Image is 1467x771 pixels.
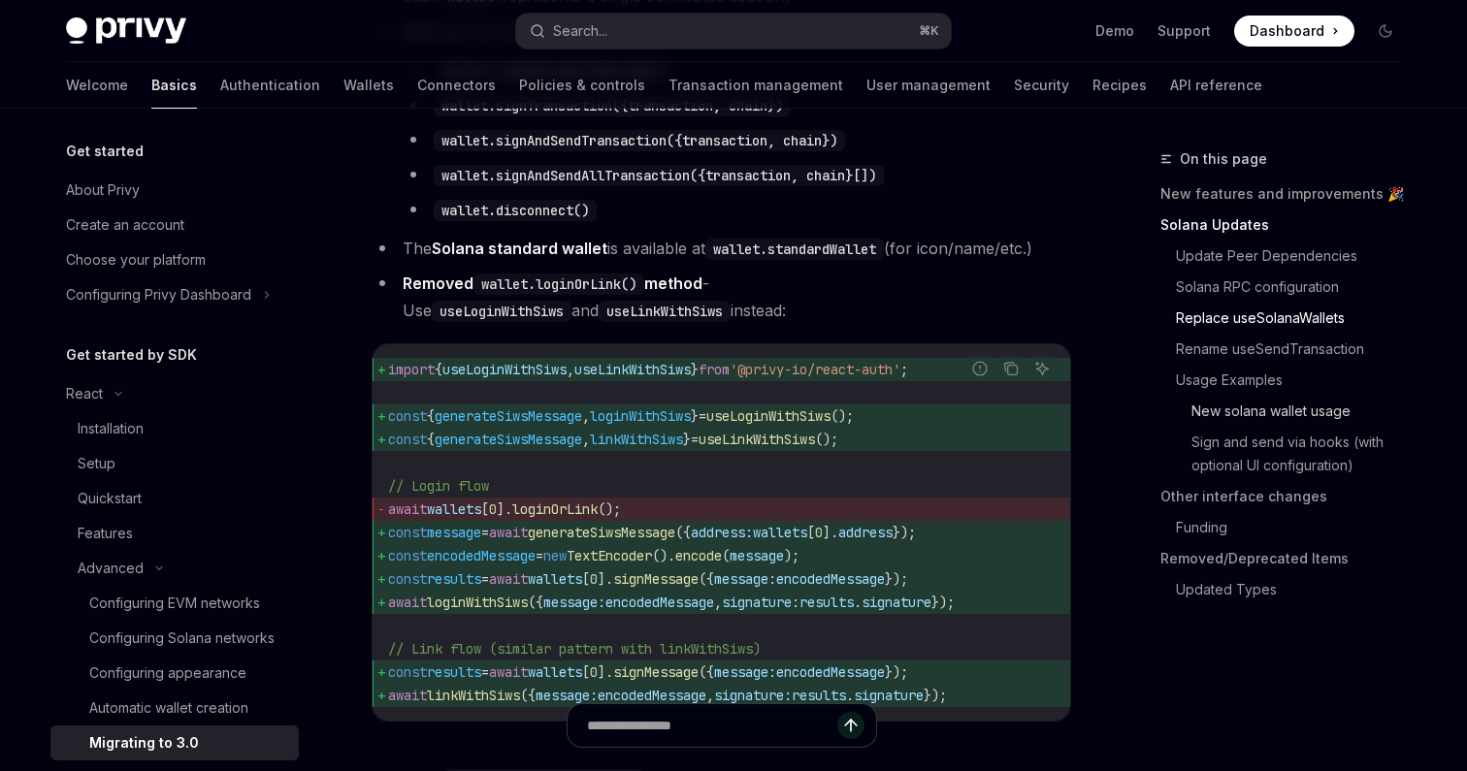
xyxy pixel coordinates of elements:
[528,594,543,611] span: ({
[799,594,854,611] span: results
[50,725,299,760] a: Migrating to 3.0
[598,687,706,704] span: encodedMessage
[590,431,683,448] span: linkWithSiws
[714,594,722,611] span: ,
[1250,21,1324,41] span: Dashboard
[613,570,699,588] span: signMessage
[427,547,536,564] span: encodedMessage
[582,570,590,588] span: [
[931,594,955,611] span: });
[885,663,908,681] span: });
[343,62,394,109] a: Wallets
[574,361,691,378] span: useLinkWithSiws
[388,500,427,518] span: await
[590,407,691,425] span: loginWithSiws
[553,19,607,43] div: Search...
[1160,543,1417,574] a: Removed/Deprecated Items
[89,592,260,615] div: Configuring EVM networks
[427,407,435,425] span: {
[598,500,621,518] span: ();
[590,663,598,681] span: 0
[815,524,823,541] span: 0
[1160,303,1417,334] a: Replace useSolanaWallets
[66,17,186,45] img: dark logo
[89,626,275,650] div: Configuring Solana networks
[388,687,427,704] span: await
[582,663,590,681] span: [
[1234,16,1354,47] a: Dashboard
[1160,396,1417,427] a: New solana wallet usage
[675,524,691,541] span: ({
[66,248,206,272] div: Choose your platform
[598,570,613,588] span: ].
[536,687,598,704] span: message:
[1160,512,1417,543] a: Funding
[776,663,885,681] span: encodedMessage
[50,277,280,312] button: Configuring Privy Dashboard
[823,524,838,541] span: ].
[536,547,543,564] span: =
[699,570,714,588] span: ({
[831,407,854,425] span: ();
[372,17,1071,223] li: Methods are available directly on the wallet instance:
[427,570,481,588] span: results
[50,242,299,277] a: Choose your platform
[372,235,1071,262] li: The is available at (for icon/name/etc.)
[598,663,613,681] span: ].
[893,524,916,541] span: });
[489,570,528,588] span: await
[1160,574,1417,605] a: Updated Types
[388,361,435,378] span: import
[528,663,582,681] span: wallets
[1160,427,1417,481] a: Sign and send via hooks (with optional UI configuration)
[66,62,128,109] a: Welcome
[730,547,784,564] span: message
[427,594,528,611] span: loginWithSiws
[691,524,753,541] span: address:
[815,431,838,448] span: ();
[151,62,197,109] a: Basics
[481,524,489,541] span: =
[66,343,197,367] h5: Get started by SDK
[1160,178,1417,209] a: New features and improvements 🎉
[675,547,722,564] span: encode
[1029,356,1055,381] button: Ask AI
[481,570,489,588] span: =
[1160,272,1417,303] a: Solana RPC configuration
[519,62,645,109] a: Policies & controls
[705,239,884,260] code: wallet.standardWallet
[730,361,900,378] span: '@privy-io/react-auth'
[1180,147,1267,171] span: On this page
[403,273,702,293] strong: Removed method
[520,687,536,704] span: ({
[435,407,582,425] span: generateSiwsMessage
[427,500,481,518] span: wallets
[862,594,931,611] span: signature
[1160,209,1417,241] a: Solana Updates
[691,431,699,448] span: =
[50,481,299,516] a: Quickstart
[900,361,908,378] span: ;
[854,687,924,704] span: signature
[1092,62,1147,109] a: Recipes
[489,524,528,541] span: await
[427,663,481,681] span: results
[706,407,831,425] span: useLoginWithSiws
[753,524,807,541] span: wallets
[388,663,427,681] span: const
[89,731,199,755] div: Migrating to 3.0
[613,663,699,681] span: signMessage
[567,361,574,378] span: ,
[50,446,299,481] a: Setup
[599,301,731,322] code: useLinkWithSiws
[699,431,815,448] span: useLinkWithSiws
[372,270,1071,324] li: - Use and instead:
[432,301,571,322] code: useLoginWithSiws
[792,687,846,704] span: results
[427,687,520,704] span: linkWithSiws
[66,283,251,306] div: Configuring Privy Dashboard
[516,14,951,48] button: Search...⌘K
[388,477,489,495] span: // Login flow
[512,500,598,518] span: loginOrLink
[78,487,142,510] div: Quickstart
